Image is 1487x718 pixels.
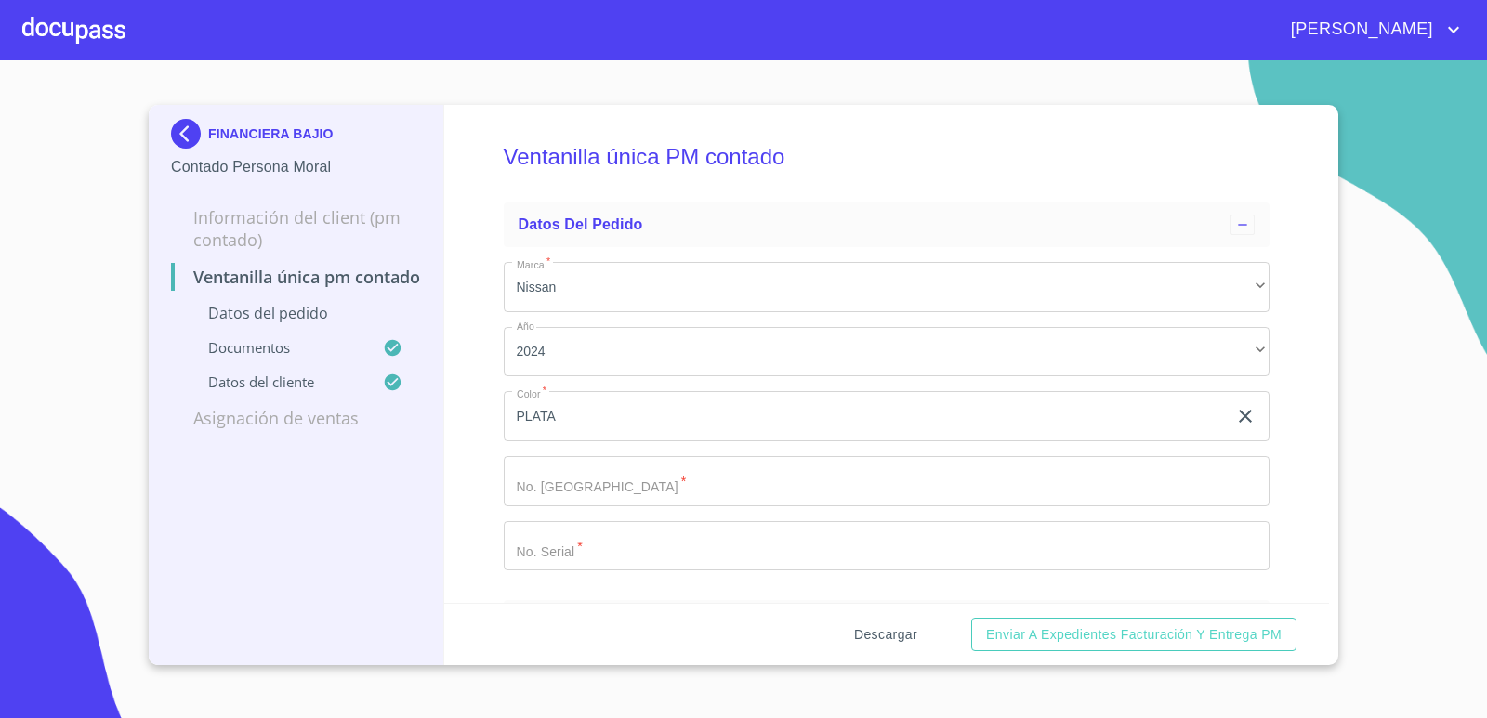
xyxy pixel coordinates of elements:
[171,303,421,323] p: Datos del pedido
[171,407,421,429] p: Asignación de Ventas
[854,623,917,646] span: Descargar
[171,119,208,149] img: Docupass spot blue
[504,262,1270,312] div: Nissan
[504,119,1270,195] h5: Ventanilla única PM contado
[171,338,383,357] p: Documentos
[519,216,643,232] span: Datos del pedido
[171,156,421,178] p: Contado Persona Moral
[171,266,421,288] p: Ventanilla única PM contado
[171,119,421,156] div: FINANCIERA BAJIO
[171,206,421,251] p: Información del Client (PM contado)
[986,623,1282,646] span: Enviar a Expedientes Facturación y Entrega PM
[971,618,1296,652] button: Enviar a Expedientes Facturación y Entrega PM
[208,126,334,141] p: FINANCIERA BAJIO
[504,202,1270,247] div: Datos del pedido
[847,618,925,652] button: Descargar
[1234,405,1257,427] button: clear input
[504,327,1270,377] div: 2024
[1277,15,1442,45] span: [PERSON_NAME]
[1277,15,1465,45] button: account of current user
[171,372,383,391] p: Datos del cliente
